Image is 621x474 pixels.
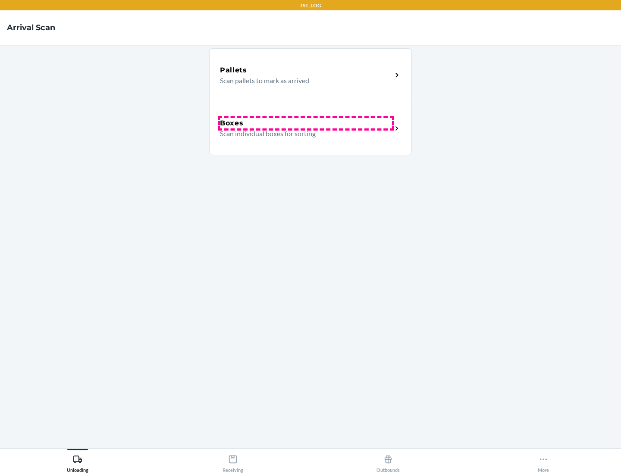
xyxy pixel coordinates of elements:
[155,449,310,473] button: Receiving
[220,75,385,86] p: Scan pallets to mark as arrived
[220,118,244,128] h5: Boxes
[220,65,247,75] h5: Pallets
[7,22,55,33] h4: Arrival Scan
[466,449,621,473] button: More
[538,451,549,473] div: More
[209,48,412,102] a: PalletsScan pallets to mark as arrived
[220,128,385,139] p: Scan individual boxes for sorting
[376,451,400,473] div: Outbounds
[209,102,412,155] a: BoxesScan individual boxes for sorting
[310,449,466,473] button: Outbounds
[300,2,321,9] p: TST_LOG
[223,451,243,473] div: Receiving
[67,451,88,473] div: Unloading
